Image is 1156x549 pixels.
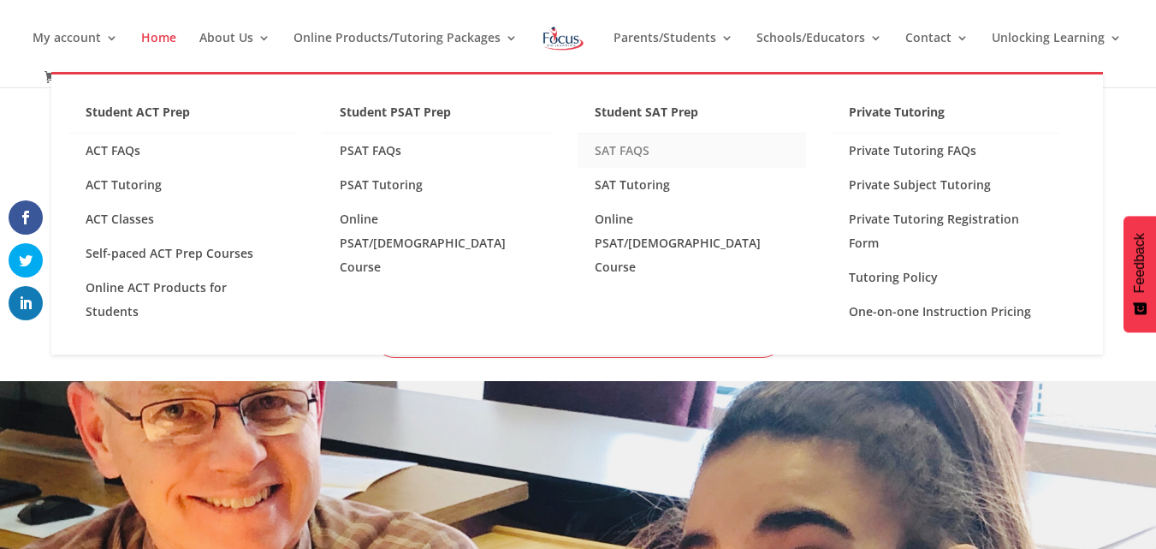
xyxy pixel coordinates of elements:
a: Student PSAT Prep [323,100,552,134]
a: PSAT Tutoring [323,168,552,202]
a: SAT Tutoring [578,168,807,202]
a: ACT FAQs [68,134,298,168]
a: Parents/Students [614,32,733,72]
a: Private Subject Tutoring [832,168,1061,202]
a: ACT Tutoring [68,168,298,202]
a: Tutoring Policy [832,260,1061,295]
a: My account [33,32,118,72]
span: Feedback [1132,233,1147,293]
a: Private Tutoring [832,100,1061,134]
a: Online ACT Products for Students [68,271,298,329]
a: Self-paced ACT Prep Courses [68,236,298,271]
a: PSAT FAQs [323,134,552,168]
a: Online PSAT/[DEMOGRAPHIC_DATA] Course [578,202,807,284]
a: One-on-one Instruction Pricing [832,295,1061,329]
a: SAT FAQS [578,134,807,168]
a: Online PSAT/[DEMOGRAPHIC_DATA] Course [323,202,552,284]
a: Schools/Educators [756,32,882,72]
a: Unlocking Learning [992,32,1122,72]
a: About Us [199,32,270,72]
a: Contact [905,32,969,72]
a: Private Tutoring FAQs [832,134,1061,168]
a: Private Tutoring Registration Form [832,202,1061,260]
a: Home [141,32,176,72]
a: Online Products/Tutoring Packages [293,32,518,72]
button: Feedback - Show survey [1123,216,1156,332]
a: Student ACT Prep [68,100,298,134]
a: ACT Classes [68,202,298,236]
img: Focus on Learning [541,23,585,54]
a: Student SAT Prep [578,100,807,134]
